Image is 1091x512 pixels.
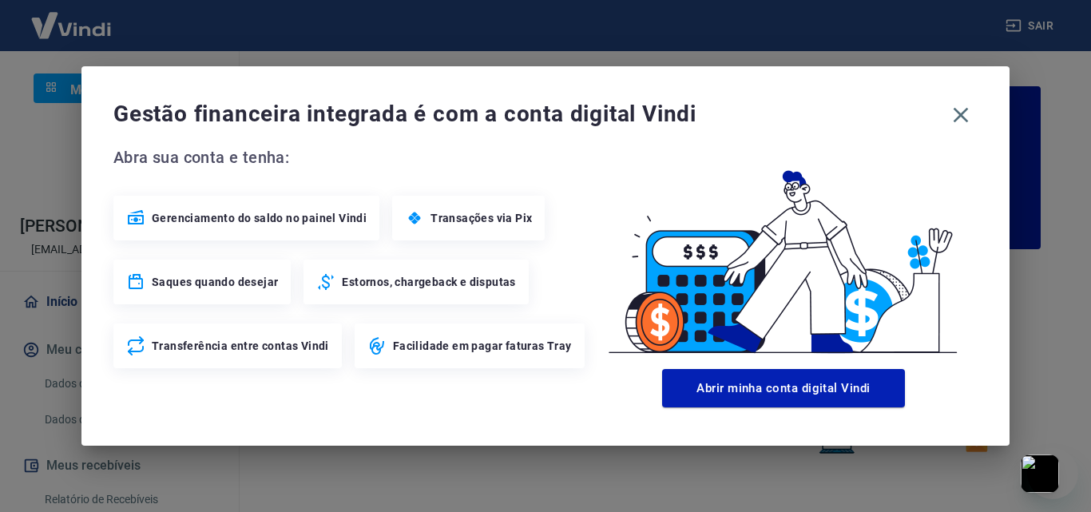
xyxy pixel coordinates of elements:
span: Transações via Pix [430,210,532,226]
span: Estornos, chargeback e disputas [342,274,515,290]
span: Gerenciamento do saldo no painel Vindi [152,210,367,226]
span: Facilidade em pagar faturas Tray [393,338,572,354]
iframe: Botão para abrir a janela de mensagens [1027,448,1078,499]
span: Abra sua conta e tenha: [113,145,589,170]
img: Good Billing [589,145,978,363]
button: Abrir minha conta digital Vindi [662,369,905,407]
span: Saques quando desejar [152,274,278,290]
span: Gestão financeira integrada é com a conta digital Vindi [113,98,944,130]
span: Transferência entre contas Vindi [152,338,329,354]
